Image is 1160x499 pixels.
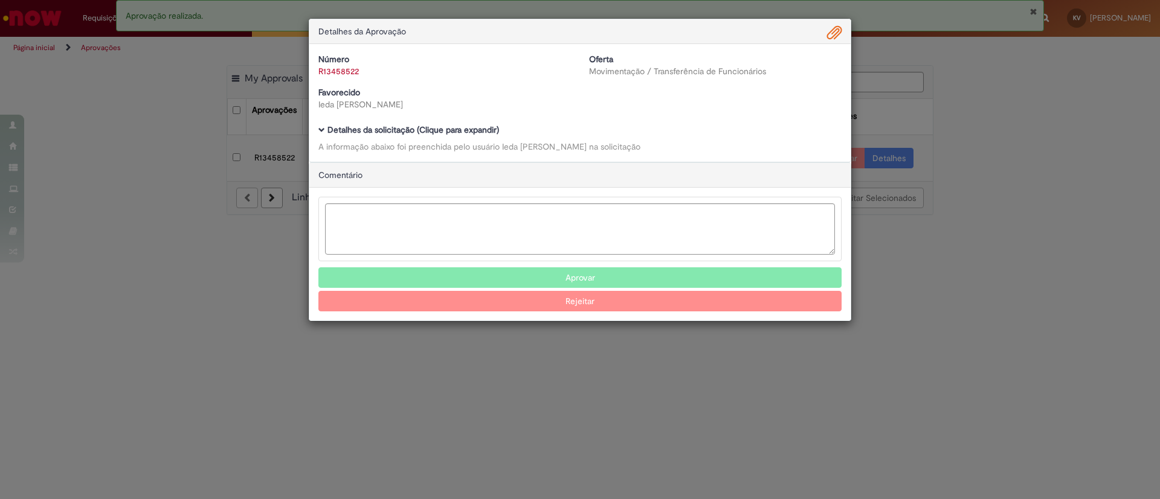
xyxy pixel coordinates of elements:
[318,291,842,311] button: Rejeitar
[318,126,842,135] h5: Detalhes da solicitação (Clique para expandir)
[318,170,362,180] span: Comentário
[327,124,499,135] b: Detalhes da solicitação (Clique para expandir)
[318,141,842,153] div: A informação abaixo foi preenchida pelo usuário Ieda [PERSON_NAME] na solicitação
[589,65,842,77] div: Movimentação / Transferência de Funcionários
[318,66,359,77] a: R13458522
[318,54,349,65] b: Número
[318,26,406,37] span: Detalhes da Aprovação
[318,98,571,110] div: Ieda [PERSON_NAME]
[589,54,613,65] b: Oferta
[318,267,842,288] button: Aprovar
[318,87,360,98] b: Favorecido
